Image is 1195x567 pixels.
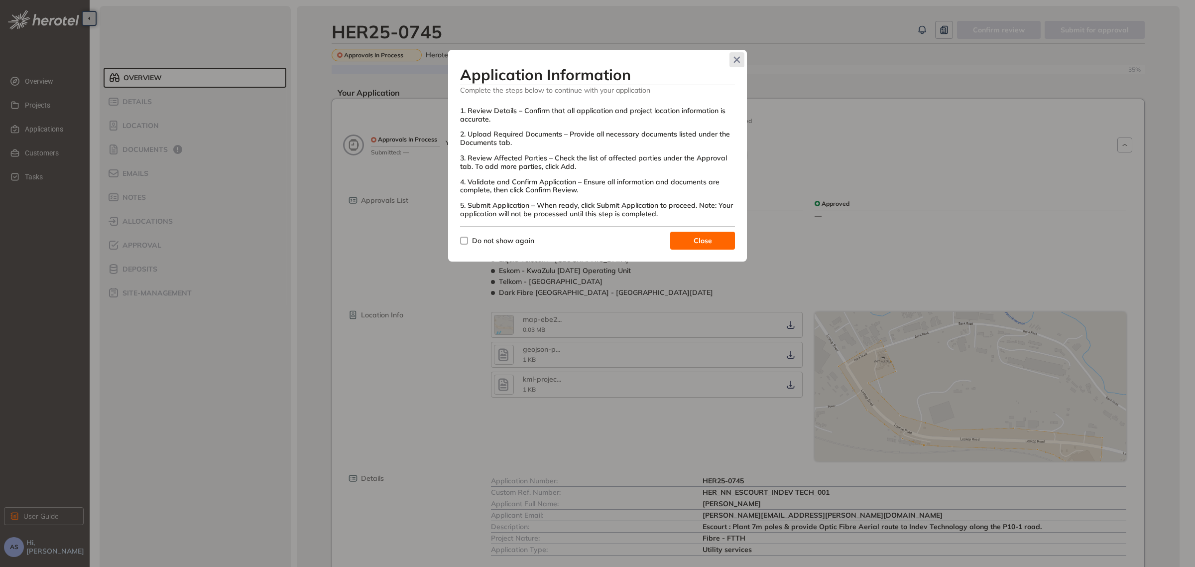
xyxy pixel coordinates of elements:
div: 4. Validate and Confirm Application – Ensure all information and documents are complete, then cli... [460,178,735,195]
span: Close [694,235,712,246]
div: 5. Submit Application – When ready, click Submit Application to proceed. Note: Your application w... [460,201,735,218]
h3: Application Information [460,66,735,84]
div: 2. Upload Required Documents – Provide all necessary documents listed under the Documents tab. [460,130,735,147]
button: Close [729,52,744,67]
span: Complete the steps below to continue with your application [460,85,735,95]
div: 3. Review Affected Parties – Check the list of affected parties under the Approval tab. To add mo... [460,154,735,171]
button: Close [670,232,735,250]
span: Do not show again [472,236,534,245]
div: 1. Review Details – Confirm that all application and project location information is accurate. [460,107,735,124]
